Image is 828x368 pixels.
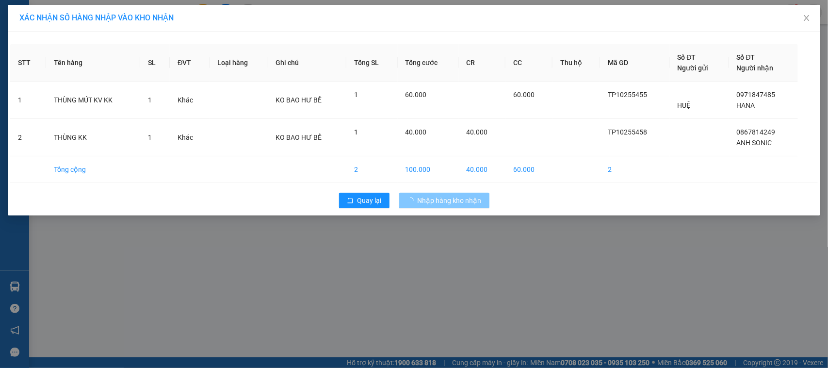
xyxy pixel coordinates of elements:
[737,64,774,72] span: Người nhận
[170,119,209,156] td: Khác
[398,156,459,183] td: 100.000
[737,139,772,147] span: ANH SONIC
[148,134,152,141] span: 1
[46,119,141,156] td: THÙNG KK
[268,44,347,82] th: Ghi chú
[467,128,488,136] span: 40.000
[148,96,152,104] span: 1
[418,195,482,206] span: Nhập hàng kho nhận
[737,53,755,61] span: Số ĐT
[608,91,647,99] span: TP10255455
[803,14,811,22] span: close
[600,156,670,183] td: 2
[354,128,358,136] span: 1
[140,44,170,82] th: SL
[346,44,398,82] th: Tổng SL
[678,101,691,109] span: HUỆ
[339,193,390,208] button: rollbackQuay lại
[10,119,46,156] td: 2
[46,82,141,119] td: THÙNG MÚT KV KK
[170,44,209,82] th: ĐVT
[46,44,141,82] th: Tên hàng
[10,82,46,119] td: 1
[459,156,506,183] td: 40.000
[505,156,552,183] td: 60.000
[505,44,552,82] th: CC
[276,96,322,104] span: KO BAO HƯ BỂ
[354,91,358,99] span: 1
[10,44,46,82] th: STT
[46,156,141,183] td: Tổng cộng
[678,53,696,61] span: Số ĐT
[347,197,354,205] span: rollback
[737,128,776,136] span: 0867814249
[210,44,268,82] th: Loại hàng
[170,82,209,119] td: Khác
[737,91,776,99] span: 0971847485
[357,195,382,206] span: Quay lại
[513,91,535,99] span: 60.000
[793,5,820,32] button: Close
[459,44,506,82] th: CR
[406,91,427,99] span: 60.000
[552,44,600,82] th: Thu hộ
[678,64,709,72] span: Người gửi
[346,156,398,183] td: 2
[737,101,755,109] span: HANA
[398,44,459,82] th: Tổng cước
[19,13,174,22] span: XÁC NHẬN SỐ HÀNG NHẬP VÀO KHO NHẬN
[399,193,489,208] button: Nhập hàng kho nhận
[276,134,322,141] span: KO BAO HƯ BỂ
[608,128,647,136] span: TP10255458
[407,197,418,204] span: loading
[600,44,670,82] th: Mã GD
[406,128,427,136] span: 40.000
